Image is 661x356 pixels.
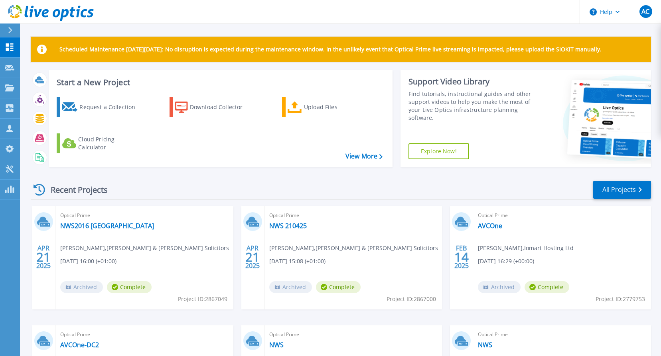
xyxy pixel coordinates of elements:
[36,243,51,272] div: APR 2025
[408,76,535,87] div: Support Video Library
[269,257,326,266] span: [DATE] 15:08 (+01:00)
[593,181,651,199] a: All Projects
[478,281,521,293] span: Archived
[478,211,646,220] span: Optical Prime
[478,330,646,339] span: Optical Prime
[478,222,502,230] a: AVCOne
[269,244,438,252] span: [PERSON_NAME] , [PERSON_NAME] & [PERSON_NAME] Solicitors
[269,281,312,293] span: Archived
[269,222,307,230] a: NWS 210425
[304,99,368,115] div: Upload Files
[282,97,371,117] a: Upload Files
[641,8,649,15] span: AC
[60,330,229,339] span: Optical Prime
[107,281,152,293] span: Complete
[269,341,284,349] a: NWS
[60,281,103,293] span: Archived
[57,133,146,153] a: Cloud Pricing Calculator
[59,46,602,53] p: Scheduled Maintenance [DATE][DATE]: No disruption is expected during the maintenance window. In t...
[525,281,569,293] span: Complete
[408,143,469,159] a: Explore Now!
[478,257,534,266] span: [DATE] 16:29 (+00:00)
[478,244,574,252] span: [PERSON_NAME] , Iomart Hosting Ltd
[36,254,51,260] span: 21
[60,341,99,349] a: AVCOne-DC2
[269,330,438,339] span: Optical Prime
[57,97,146,117] a: Request a Collection
[178,295,227,303] span: Project ID: 2867049
[31,180,118,200] div: Recent Projects
[60,222,154,230] a: NWS2016 [GEOGRAPHIC_DATA]
[190,99,254,115] div: Download Collector
[387,295,436,303] span: Project ID: 2867000
[57,78,382,87] h3: Start a New Project
[596,295,645,303] span: Project ID: 2779753
[345,153,383,160] a: View More
[454,243,469,272] div: FEB 2025
[454,254,469,260] span: 14
[170,97,258,117] a: Download Collector
[60,244,229,252] span: [PERSON_NAME] , [PERSON_NAME] & [PERSON_NAME] Solicitors
[408,90,535,122] div: Find tutorials, instructional guides and other support videos to help you make the most of your L...
[316,281,361,293] span: Complete
[245,243,260,272] div: APR 2025
[78,135,142,151] div: Cloud Pricing Calculator
[60,211,229,220] span: Optical Prime
[245,254,260,260] span: 21
[60,257,116,266] span: [DATE] 16:00 (+01:00)
[269,211,438,220] span: Optical Prime
[79,99,143,115] div: Request a Collection
[478,341,492,349] a: NWS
